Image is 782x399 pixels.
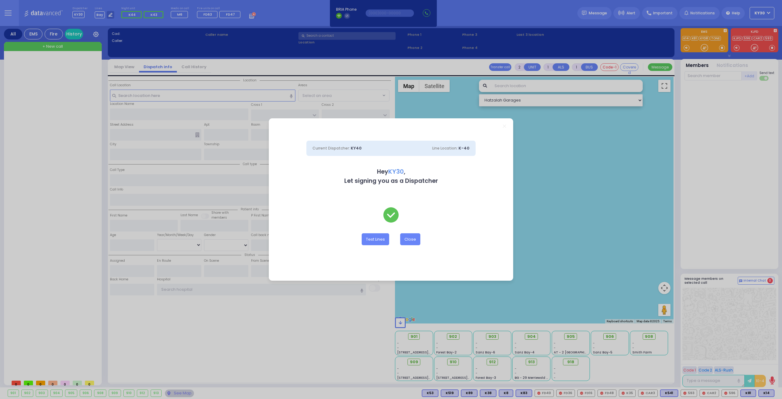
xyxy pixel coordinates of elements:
span: KY30 [388,168,404,176]
span: Current Dispatcher: [312,146,350,151]
b: Let signing you as a Dispatcher [344,177,438,185]
span: Line Location: [432,146,458,151]
span: KY40 [351,145,362,151]
button: Test Lines [362,233,389,245]
span: K-40 [459,145,470,151]
b: Hey , [377,168,405,176]
button: Close [400,233,420,245]
a: Close [503,124,506,128]
img: check-green.svg [383,207,399,223]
